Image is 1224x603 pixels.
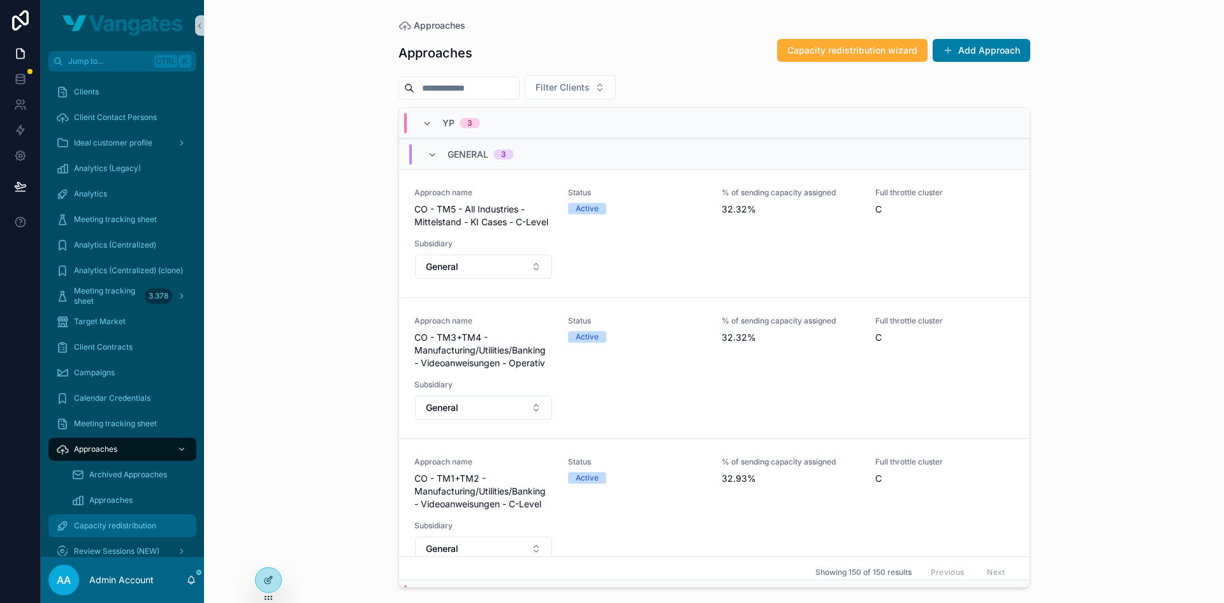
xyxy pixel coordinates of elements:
span: Approaches [74,444,117,454]
span: C [875,203,1014,216]
span: 32.32% [722,331,860,344]
span: Approach name [414,457,553,467]
a: Clients [48,80,196,103]
span: Analytics [74,189,107,199]
span: Ctrl [154,55,177,68]
div: Active [576,203,599,214]
span: CO - TM3+TM4 - Manufacturing/Utilities/Banking - Videoanweisungen - Operativ [414,331,553,369]
span: Status [568,188,706,198]
a: Approach nameCO - TM5 - All Industries - Mittelstand - KI Cases - C-LevelStatusActive% of sending... [399,169,1030,297]
span: General [426,401,458,414]
span: Target Market [74,316,126,327]
a: Archived Approaches [64,463,196,486]
span: Approach name [414,316,553,326]
div: 3 [467,118,472,128]
span: Approaches [414,19,465,32]
span: K [180,56,190,66]
span: % of sending capacity assigned [722,316,860,326]
button: Jump to...CtrlK [48,51,196,71]
a: Meeting tracking sheet3.378 [48,285,196,308]
span: Analytics (Legacy) [74,163,141,174]
span: General [426,542,458,555]
button: Select Button [415,255,552,279]
a: Ideal customer profile [48,131,196,154]
button: Select Button [415,396,552,420]
span: Client Contact Persons [74,112,157,123]
h1: Approaches [398,44,472,62]
span: C [875,472,1014,485]
span: Client Contracts [74,342,133,352]
span: Status [568,457,706,467]
a: Approach nameCO - TM1+TM2 - Manufacturing/Utilities/Banking - Videoanweisungen - C-LevelStatusAct... [399,438,1030,579]
span: General [448,148,488,161]
img: App logo [62,15,182,36]
a: Meeting tracking sheet [48,412,196,435]
p: Admin Account [89,574,154,586]
span: Meeting tracking sheet [74,286,140,306]
span: Approach name [414,188,553,198]
span: CO - TM1+TM2 - Manufacturing/Utilities/Banking - Videoanweisungen - C-Level [414,472,553,510]
a: Client Contracts [48,336,196,359]
span: Analytics (Centralized) [74,240,156,250]
a: Capacity redistribution [48,514,196,537]
span: Full throttle cluster [875,457,1014,467]
span: Archived Approaches [89,470,167,480]
span: Subsidiary [414,239,553,249]
a: Client Contact Persons [48,106,196,129]
span: Campaigns [74,368,115,378]
div: 3.378 [145,288,172,304]
span: CO - TM5 - All Industries - Mittelstand - KI Cases - C-Level [414,203,553,228]
span: Showing 150 of 150 results [815,567,912,577]
span: Clients [74,87,99,97]
span: YP [442,117,455,130]
a: Meeting tracking sheet [48,208,196,231]
span: Subsidiary [414,380,553,390]
span: % of sending capacity assigned [722,188,860,198]
a: Analytics (Legacy) [48,157,196,180]
span: Review Sessions (NEW) [74,546,159,556]
span: Status [568,316,706,326]
span: Jump to... [68,56,149,66]
span: Full throttle cluster [875,188,1014,198]
span: AA [57,572,71,588]
span: 32.32% [722,203,860,216]
button: Capacity redistribution wizard [777,39,928,62]
a: Analytics (Centralized) (clone) [48,259,196,282]
a: Target Market [48,310,196,333]
span: Capacity redistribution [74,521,156,531]
div: Active [576,331,599,343]
button: Add Approach [933,39,1030,62]
span: C [875,331,1014,344]
a: Approaches [398,19,465,32]
span: 32.93% [722,472,860,485]
button: Select Button [415,537,552,561]
span: Approaches [89,495,133,505]
span: Filter Clients [535,81,590,94]
span: Meeting tracking sheet [74,419,157,429]
span: Analytics (Centralized) (clone) [74,265,183,276]
div: 3 [501,149,506,160]
span: Meeting tracking sheet [74,214,157,225]
a: Analytics (Centralized) [48,234,196,257]
a: Campaigns [48,361,196,384]
span: % of sending capacity assigned [722,457,860,467]
a: Approaches [48,438,196,461]
a: Analytics [48,182,196,205]
span: Ideal customer profile [74,138,152,148]
span: Calendar Credentials [74,393,150,403]
span: Subsidiary [414,521,553,531]
span: Capacity redistribution wizard [787,44,917,57]
a: Review Sessions (NEW) [48,540,196,563]
a: Calendar Credentials [48,387,196,410]
a: Approach nameCO - TM3+TM4 - Manufacturing/Utilities/Banking - Videoanweisungen - OperativStatusAc... [399,297,1030,438]
button: Select Button [525,75,616,100]
span: General [426,260,458,273]
div: scrollable content [41,71,204,557]
span: Full throttle cluster [875,316,1014,326]
a: Approaches [64,489,196,512]
div: Active [576,472,599,484]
